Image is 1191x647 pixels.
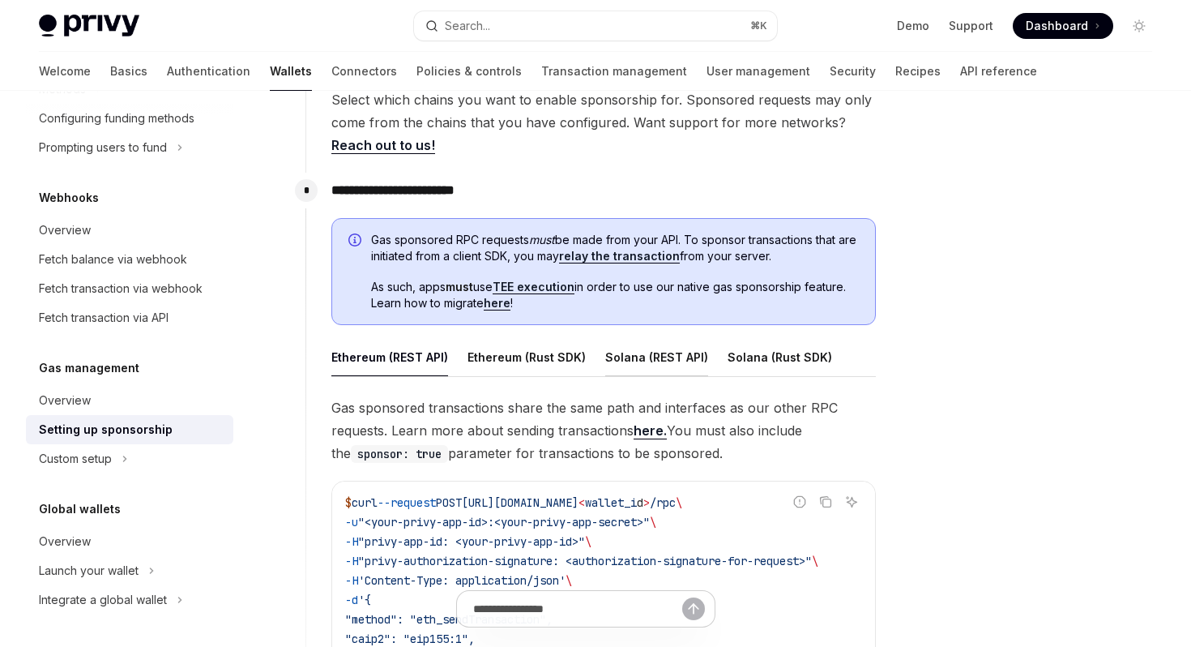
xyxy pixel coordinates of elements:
[358,554,812,568] span: "privy-authorization-signature: <authorization-signature-for-request>"
[167,52,250,91] a: Authentication
[39,420,173,439] div: Setting up sponsorship
[39,449,112,469] div: Custom setup
[467,338,586,376] div: Ethereum (Rust SDK)
[643,495,650,510] span: >
[26,303,233,332] a: Fetch transaction via API
[371,232,859,264] span: Gas sponsored RPC requests be made from your API. To sponsor transactions that are initiated from...
[345,534,358,549] span: -H
[110,52,147,91] a: Basics
[706,52,810,91] a: User management
[345,573,358,588] span: -H
[26,386,233,415] a: Overview
[39,52,91,91] a: Welcome
[345,554,358,568] span: -H
[371,279,859,311] span: As such, apps use in order to use our native gas sponsorship feature. Learn how to migrate !
[39,590,167,610] div: Integrate a global wallet
[26,245,233,274] a: Fetch balance via webhook
[39,308,169,328] div: Fetch transaction via API
[345,515,358,529] span: -u
[436,495,462,510] span: POST
[462,495,578,510] span: [URL][DOMAIN_NAME]
[331,88,876,156] span: Select which chains you want to enable sponsorship for. Sponsored requests may only come from the...
[378,495,436,510] span: --request
[484,296,510,311] a: here
[416,52,522,91] a: Policies & controls
[39,138,167,157] div: Prompting users to fund
[331,52,397,91] a: Connectors
[39,109,194,128] div: Configuring funding methods
[26,415,233,444] a: Setting up sponsorship
[895,52,941,91] a: Recipes
[559,249,680,264] a: relay the transaction
[39,279,203,298] div: Fetch transaction via webhook
[26,585,233,615] button: Toggle Integrate a global wallet section
[26,556,233,585] button: Toggle Launch your wallet section
[270,52,312,91] a: Wallets
[682,598,705,620] button: Send message
[39,15,139,37] img: light logo
[634,422,667,439] a: here.
[39,188,99,208] h5: Webhooks
[830,52,876,91] a: Security
[578,495,585,510] span: <
[650,495,676,510] span: /rpc
[351,445,448,463] code: sponsor: true
[493,280,574,294] a: TEE execution
[949,18,993,34] a: Support
[541,52,687,91] a: Transaction management
[637,495,643,510] span: d
[331,137,435,154] a: Reach out to us!
[358,515,650,529] span: "<your-privy-app-id>:<your-privy-app-secret>"
[812,554,818,568] span: \
[1013,13,1113,39] a: Dashboard
[446,280,473,294] strong: must
[1026,18,1088,34] span: Dashboard
[345,495,352,510] span: $
[26,527,233,556] a: Overview
[39,221,91,240] div: Overview
[26,133,233,162] button: Toggle Prompting users to fund section
[39,532,91,551] div: Overview
[960,52,1037,91] a: API reference
[473,591,682,627] input: Ask a question...
[348,234,365,250] svg: Info
[26,274,233,303] a: Fetch transaction via webhook
[566,573,572,588] span: \
[26,444,233,473] button: Toggle Custom setup section
[605,338,708,376] div: Solana (REST API)
[676,495,682,510] span: \
[331,396,876,465] span: Gas sponsored transactions share the same path and interfaces as our other RPC requests. Learn mo...
[39,358,139,378] h5: Gas management
[750,19,767,32] span: ⌘ K
[585,495,637,510] span: wallet_i
[897,18,929,34] a: Demo
[529,233,555,246] em: must
[445,16,490,36] div: Search...
[1126,13,1152,39] button: Toggle dark mode
[358,573,566,588] span: 'Content-Type: application/json'
[358,534,585,549] span: "privy-app-id: <your-privy-app-id>"
[650,515,656,529] span: \
[352,495,378,510] span: curl
[841,491,862,512] button: Ask AI
[26,104,233,133] a: Configuring funding methods
[815,491,836,512] button: Copy the contents from the code block
[414,11,776,41] button: Open search
[39,561,139,581] div: Launch your wallet
[728,338,832,376] div: Solana (Rust SDK)
[39,250,187,269] div: Fetch balance via webhook
[39,391,91,410] div: Overview
[585,534,591,549] span: \
[26,216,233,245] a: Overview
[331,338,448,376] div: Ethereum (REST API)
[39,499,121,519] h5: Global wallets
[789,491,810,512] button: Report incorrect code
